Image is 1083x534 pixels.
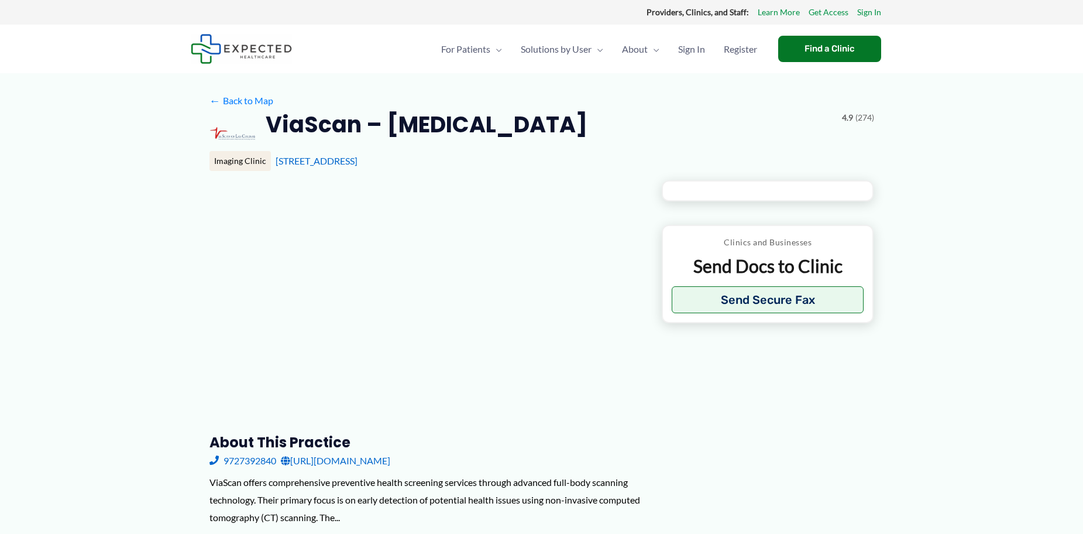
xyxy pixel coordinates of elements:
[432,29,766,70] nav: Primary Site Navigation
[758,5,800,20] a: Learn More
[672,286,864,313] button: Send Secure Fax
[724,29,757,70] span: Register
[857,5,881,20] a: Sign In
[511,29,613,70] a: Solutions by UserMenu Toggle
[209,474,643,526] div: ViaScan offers comprehensive preventive health screening services through advanced full-body scan...
[647,7,749,17] strong: Providers, Clinics, and Staff:
[809,5,848,20] a: Get Access
[613,29,669,70] a: AboutMenu Toggle
[209,92,273,109] a: ←Back to Map
[622,29,648,70] span: About
[276,155,357,166] a: [STREET_ADDRESS]
[441,29,490,70] span: For Patients
[521,29,592,70] span: Solutions by User
[209,95,221,106] span: ←
[714,29,766,70] a: Register
[855,110,874,125] span: (274)
[842,110,853,125] span: 4.9
[778,36,881,62] a: Find a Clinic
[490,29,502,70] span: Menu Toggle
[592,29,603,70] span: Menu Toggle
[678,29,705,70] span: Sign In
[672,235,864,250] p: Clinics and Businesses
[266,110,587,139] h2: ViaScan – [MEDICAL_DATA]
[669,29,714,70] a: Sign In
[191,34,292,64] img: Expected Healthcare Logo - side, dark font, small
[209,452,276,470] a: 9727392840
[648,29,659,70] span: Menu Toggle
[209,151,271,171] div: Imaging Clinic
[432,29,511,70] a: For PatientsMenu Toggle
[672,255,864,278] p: Send Docs to Clinic
[209,433,643,451] h3: About this practice
[281,452,390,470] a: [URL][DOMAIN_NAME]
